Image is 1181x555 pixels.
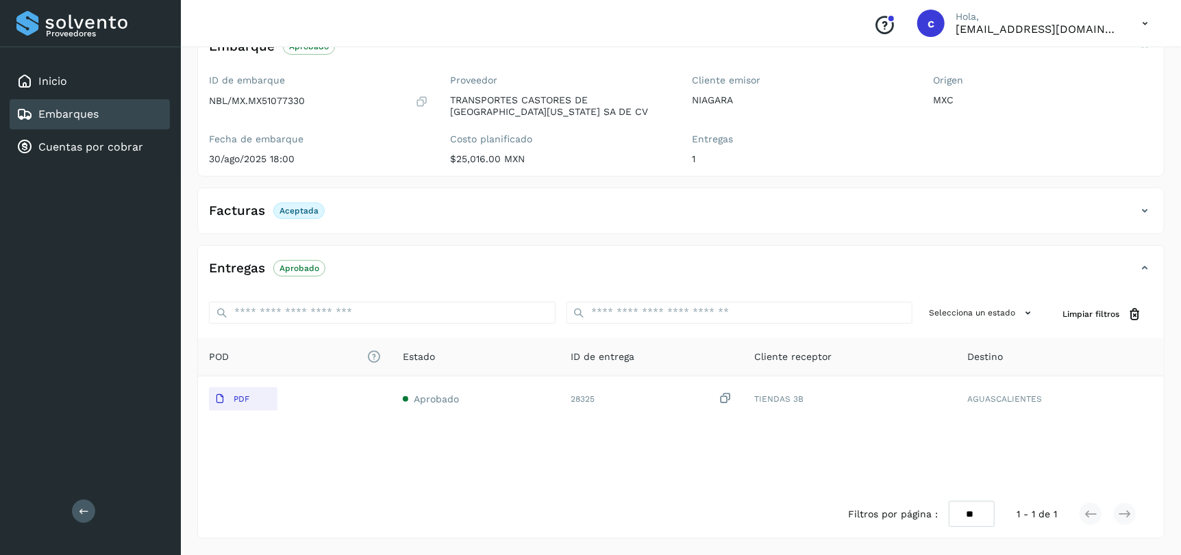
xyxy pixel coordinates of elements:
h4: Facturas [209,203,265,219]
a: Embarques [38,107,99,120]
div: 28325 [571,391,732,406]
p: Hola, [956,11,1120,23]
button: Selecciona un estado [923,302,1041,324]
span: 1 - 1 de 1 [1017,507,1057,521]
span: Destino [967,350,1003,364]
span: Filtros por página : [848,507,938,521]
td: TIENDAS 3B [743,376,956,422]
a: Inicio [38,75,67,88]
p: PDF [234,394,249,404]
div: Embarques [10,99,170,129]
label: Proveedor [451,75,671,86]
label: Entregas [692,133,912,145]
h4: Entregas [209,261,265,276]
button: Limpiar filtros [1052,302,1153,327]
label: Cliente emisor [692,75,912,86]
p: MXC [934,94,1154,106]
p: Aprobado [279,263,319,273]
div: Cuentas por cobrar [10,132,170,162]
p: cuentasespeciales8_met@castores.com.mx [956,23,1120,36]
p: TRANSPORTES CASTORES DE [GEOGRAPHIC_DATA][US_STATE] SA DE CV [451,94,671,118]
label: ID de embarque [209,75,429,86]
div: EmbarqueAprobado [198,35,1164,69]
p: 30/ago/2025 18:00 [209,153,429,165]
a: Cuentas por cobrar [38,140,143,153]
p: NIAGARA [692,94,912,106]
span: POD [209,350,381,364]
p: Aceptada [279,206,319,216]
span: Cliente receptor [754,350,832,364]
div: Inicio [10,66,170,96]
p: $25,016.00 MXN [451,153,671,165]
p: Proveedores [46,29,164,38]
div: EntregasAprobado [198,257,1164,291]
span: Limpiar filtros [1062,308,1119,320]
label: Fecha de embarque [209,133,429,145]
button: PDF [209,387,277,411]
span: ID de entrega [571,350,634,364]
span: Aprobado [414,393,459,404]
div: FacturasAceptada [198,199,1164,233]
td: AGUASCALIENTES [956,376,1164,422]
label: Costo planificado [451,133,671,145]
label: Origen [934,75,1154,86]
p: NBL/MX.MX51077330 [209,95,305,107]
span: Estado [403,350,435,364]
p: 1 [692,153,912,165]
